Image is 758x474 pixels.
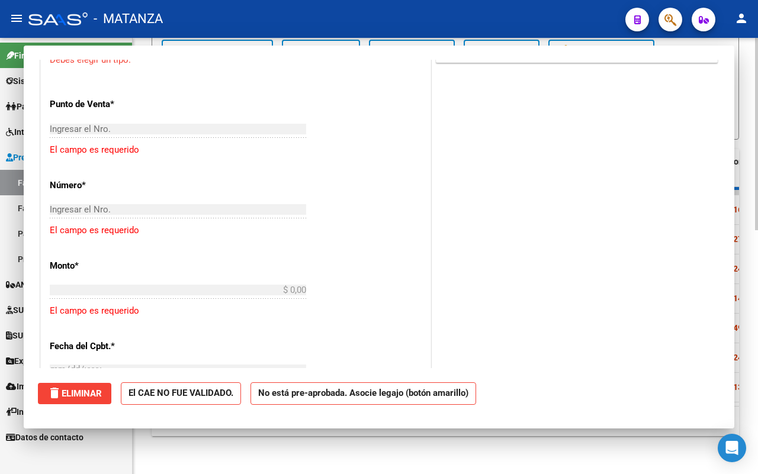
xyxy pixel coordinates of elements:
[250,382,476,405] strong: No está pre-aprobada. Asocie legajo (botón amarillo)
[6,354,101,367] span: Explorador de Archivos
[6,405,61,418] span: Instructivos
[734,11,749,25] mat-icon: person
[47,386,62,400] mat-icon: delete
[50,224,422,237] p: El campo es requerido
[50,179,161,192] p: Número
[38,383,111,404] button: Eliminar
[6,49,68,62] span: Firma Express
[47,388,102,399] span: Eliminar
[6,431,83,444] span: Datos de contacto
[6,75,44,88] span: Sistema
[6,278,99,291] span: ANMAT - Trazabilidad
[6,329,39,342] span: SURGE
[50,143,422,157] p: El campo es requerido
[6,380,108,393] span: Importación de Archivos
[50,53,422,67] p: Debes elegir un tipo.
[50,340,161,353] p: Fecha del Cpbt.
[727,157,751,166] span: Monto
[6,100,44,113] span: Padrón
[6,125,115,138] span: Integración (discapacidad)
[718,434,746,462] div: Open Intercom Messenger
[121,382,241,405] strong: El CAE NO FUE VALIDADO.
[9,11,24,25] mat-icon: menu
[50,98,161,111] p: Punto de Venta
[50,259,161,273] p: Monto
[94,6,163,32] span: - MATANZA
[50,304,422,318] p: El campo es requerido
[6,151,114,164] span: Prestadores / Proveedores
[6,304,29,317] span: SUR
